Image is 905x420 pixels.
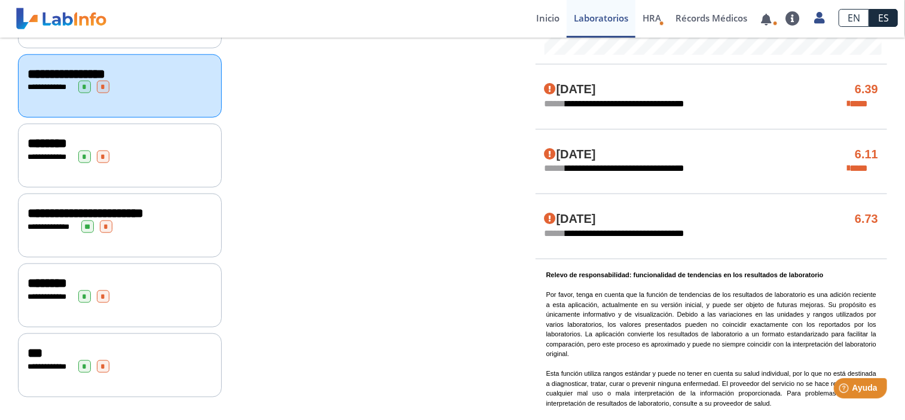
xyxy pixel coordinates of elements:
h4: 6.39 [855,82,878,97]
h4: 6.73 [855,212,878,226]
iframe: Help widget launcher [799,373,892,407]
h4: [DATE] [545,82,596,97]
h4: 6.11 [855,148,878,162]
h4: [DATE] [545,148,596,162]
span: HRA [643,12,661,24]
a: ES [869,9,898,27]
h4: [DATE] [545,212,596,226]
a: EN [839,9,869,27]
p: Por favor, tenga en cuenta que la función de tendencias de los resultados de laboratorio es una a... [546,270,876,408]
b: Relevo de responsabilidad: funcionalidad de tendencias en los resultados de laboratorio [546,271,824,278]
